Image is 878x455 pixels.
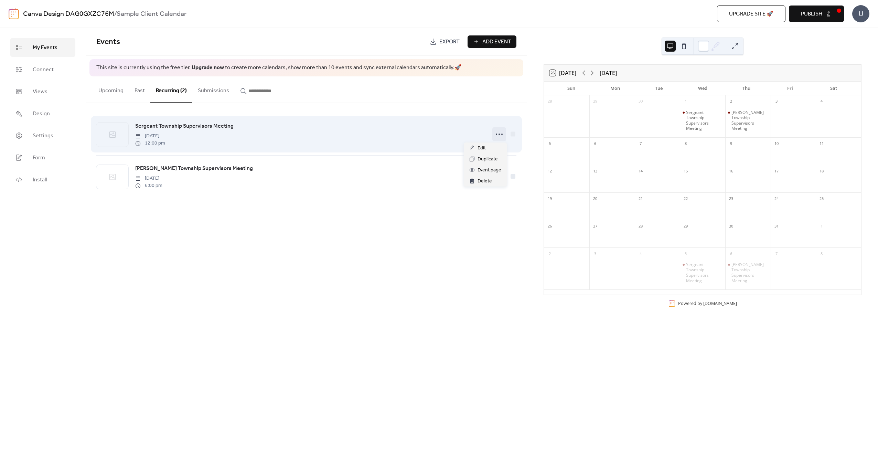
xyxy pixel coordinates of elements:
div: 6 [591,140,599,147]
span: Add Event [482,38,511,46]
div: 17 [773,167,780,175]
div: 1 [682,98,689,105]
div: Sergeant Township Supervisors Meeting [686,110,722,131]
button: Publish [789,6,844,22]
div: [PERSON_NAME] Township Supervisors Meeting [731,262,768,283]
div: 15 [682,167,689,175]
div: Keating Township Supervisors Meeting [725,110,771,131]
div: 3 [773,98,780,105]
div: 18 [818,167,825,175]
div: 11 [818,140,825,147]
a: Sergeant Township Supervisors Meeting [135,122,234,131]
button: Recurring (2) [150,76,192,103]
div: Wed [681,82,725,95]
div: 5 [682,250,689,257]
div: 30 [727,222,735,230]
div: Thu [725,82,768,95]
div: 29 [591,98,599,105]
button: Submissions [192,76,235,102]
span: Sergeant Township Supervisors Meeting [135,122,234,130]
b: Sample Client Calendar [117,8,186,21]
a: My Events [10,38,75,57]
span: Duplicate [478,155,498,163]
a: Settings [10,126,75,145]
div: Sergeant Township Supervisors Meeting [680,262,725,283]
div: 5 [546,140,554,147]
div: Keating Township Supervisors Meeting [725,262,771,283]
a: [DOMAIN_NAME] [703,300,737,306]
span: 6:00 pm [135,182,162,189]
div: 22 [682,195,689,202]
a: Connect [10,60,75,79]
a: Design [10,104,75,123]
button: Upgrade site 🚀 [717,6,785,22]
div: 14 [637,167,644,175]
div: Mon [593,82,637,95]
a: [PERSON_NAME] Township Supervisors Meeting [135,164,253,173]
div: 4 [818,98,825,105]
div: 9 [727,140,735,147]
div: Powered by [678,300,737,306]
span: Views [33,88,47,96]
div: Sat [812,82,856,95]
div: 7 [773,250,780,257]
span: Publish [801,10,822,18]
div: Sun [549,82,593,95]
a: Upgrade now [192,62,224,73]
span: Form [33,154,45,162]
div: [DATE] [600,69,617,77]
span: Settings [33,132,53,140]
div: 12 [546,167,554,175]
div: 2 [546,250,554,257]
div: 7 [637,140,644,147]
div: 8 [682,140,689,147]
div: 19 [546,195,554,202]
div: 8 [818,250,825,257]
span: This site is currently using the free tier. to create more calendars, show more than 10 events an... [96,64,461,72]
div: 25 [818,195,825,202]
div: 2 [727,98,735,105]
div: Sergeant Township Supervisors Meeting [686,262,722,283]
div: 26 [546,222,554,230]
div: 3 [591,250,599,257]
div: 10 [773,140,780,147]
div: 27 [591,222,599,230]
div: 29 [682,222,689,230]
a: Export [425,35,465,48]
img: logo [9,8,19,19]
div: 21 [637,195,644,202]
button: 26[DATE] [547,68,579,78]
button: Upcoming [93,76,129,102]
button: Add Event [468,35,516,48]
div: U [852,5,869,22]
span: [DATE] [135,175,162,182]
div: 16 [727,167,735,175]
span: Upgrade site 🚀 [729,10,773,18]
div: Fri [768,82,812,95]
button: Past [129,76,150,102]
span: Delete [478,177,492,186]
div: 28 [546,98,554,105]
a: Form [10,148,75,167]
div: 31 [773,222,780,230]
div: 13 [591,167,599,175]
span: Event page [478,166,501,174]
div: 1 [818,222,825,230]
span: Export [439,38,460,46]
span: Events [96,34,120,50]
div: 28 [637,222,644,230]
span: Edit [478,144,486,152]
div: [PERSON_NAME] Township Supervisors Meeting [731,110,768,131]
div: Sergeant Township Supervisors Meeting [680,110,725,131]
span: Design [33,110,50,118]
span: Connect [33,66,54,74]
span: My Events [33,44,57,52]
span: Install [33,176,47,184]
div: 20 [591,195,599,202]
div: 4 [637,250,644,257]
div: 30 [637,98,644,105]
a: Install [10,170,75,189]
div: 24 [773,195,780,202]
a: Views [10,82,75,101]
